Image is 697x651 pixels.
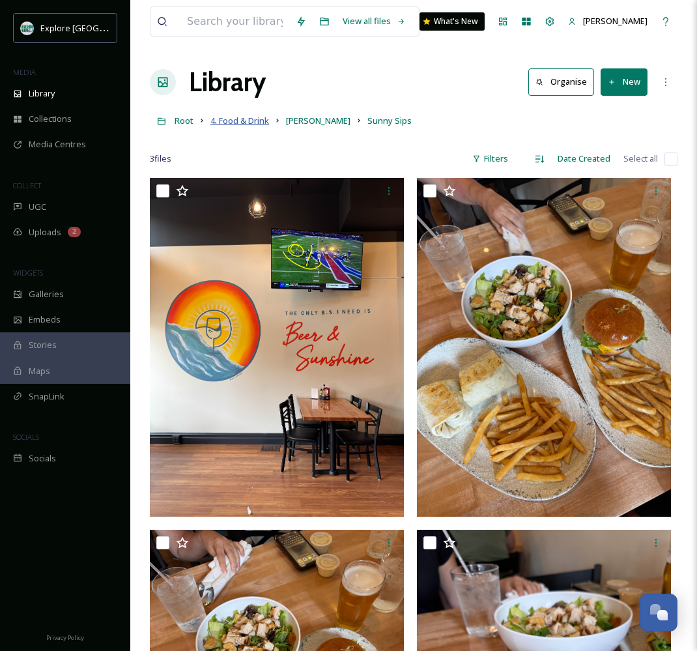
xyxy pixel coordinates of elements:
a: Organise [528,68,601,95]
a: [PERSON_NAME] [286,113,350,128]
div: Date Created [551,146,617,171]
div: 2 [68,227,81,237]
span: Media Centres [29,138,86,151]
img: 67e7af72-b6c8-455a-acf8-98e6fe1b68aa.avif [21,22,34,35]
span: Library [29,87,55,100]
span: Collections [29,113,72,125]
input: Search your library [180,7,289,36]
a: 4. Food & Drink [210,113,269,128]
span: MEDIA [13,67,36,77]
div: Filters [466,146,515,171]
span: UGC [29,201,46,213]
span: Select all [623,152,658,165]
span: Embeds [29,313,61,326]
a: What's New [420,12,485,31]
span: SOCIALS [13,432,39,442]
span: Galleries [29,288,64,300]
img: Sunny Sips September 2025-6.jpg [150,178,404,517]
span: Privacy Policy [46,633,84,642]
span: [PERSON_NAME] [286,115,350,126]
button: New [601,68,647,95]
a: View all files [336,8,412,34]
a: Privacy Policy [46,629,84,644]
span: 3 file s [150,152,171,165]
span: [PERSON_NAME] [583,15,647,27]
a: Library [189,63,266,102]
span: Explore [GEOGRAPHIC_DATA][PERSON_NAME] [40,22,220,34]
span: Stories [29,339,57,351]
span: Socials [29,452,56,465]
span: Uploads [29,226,61,239]
span: SnapLink [29,390,64,403]
button: Organise [528,68,594,95]
span: Root [175,115,193,126]
span: COLLECT [13,181,41,190]
a: [PERSON_NAME] [562,8,654,34]
button: Open Chat [640,594,677,631]
a: Root [175,113,193,128]
span: Sunny Sips [367,115,412,126]
span: WIDGETS [13,268,43,278]
span: Maps [29,365,50,377]
img: Sunny Sips September 2025-2.jpg [417,178,671,517]
a: Sunny Sips [367,113,412,128]
span: 4. Food & Drink [210,115,269,126]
